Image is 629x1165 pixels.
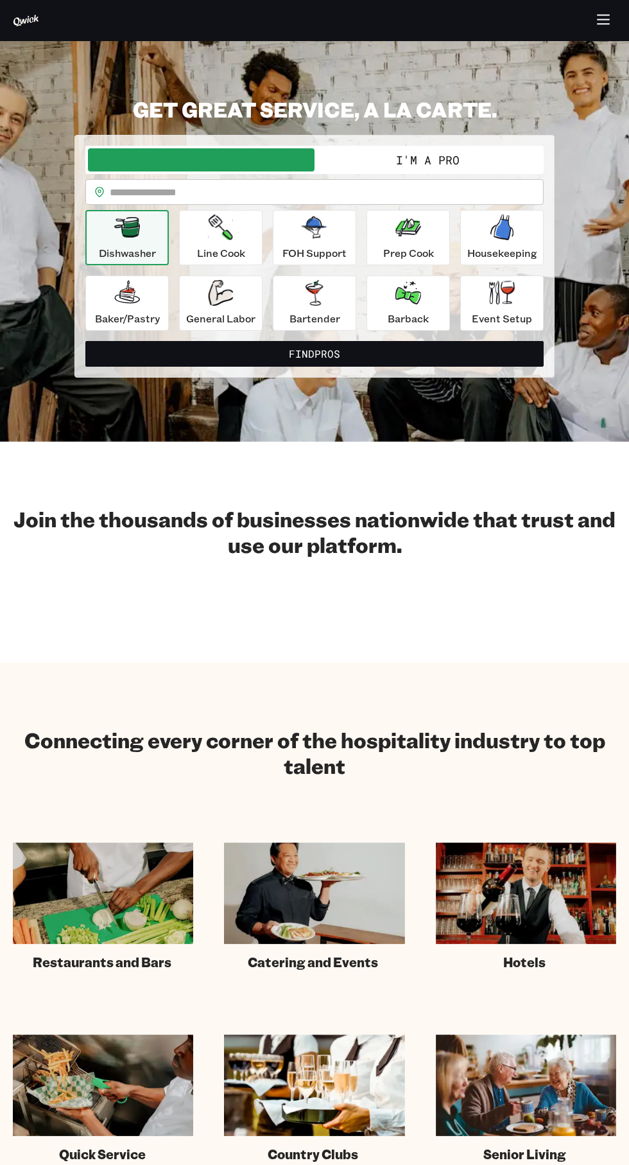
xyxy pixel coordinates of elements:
button: FindPros [85,341,544,367]
button: I'm a Business [88,148,314,171]
button: FOH Support [273,210,356,265]
img: Server bringing food to a retirement community member [436,1035,616,1136]
img: Catering staff carrying dishes. [224,843,404,944]
button: Dishwasher [85,210,169,265]
button: Baker/Pastry [85,276,169,331]
p: Housekeeping [467,245,537,261]
button: General Labor [179,276,263,331]
p: Line Cook [197,245,245,261]
p: Bartender [289,311,340,326]
img: Chef in kitchen [13,843,193,944]
button: I'm a Pro [314,148,541,171]
span: Senior Living [483,1146,566,1162]
p: Baker/Pastry [95,311,160,326]
span: Country Clubs [268,1146,358,1162]
p: Dishwasher [99,245,156,261]
p: General Labor [186,311,255,326]
p: FOH Support [282,245,347,261]
button: Barback [366,276,450,331]
span: Hotels [503,954,546,970]
span: Catering and Events [248,954,378,970]
button: Event Setup [460,276,544,331]
img: Hotel staff serving at bar [436,843,616,944]
a: Country Clubs [224,1035,404,1162]
span: Restaurants and Bars [33,954,171,970]
a: Catering and Events [224,843,404,970]
img: Country club catered event [224,1035,404,1136]
p: Event Setup [472,311,532,326]
button: Housekeeping [460,210,544,265]
button: Bartender [273,276,356,331]
a: Senior Living [436,1035,616,1162]
p: Barback [388,311,429,326]
h2: GET GREAT SERVICE, A LA CARTE. [74,96,555,122]
a: Hotels [436,843,616,970]
button: Line Cook [179,210,263,265]
h2: Join the thousands of businesses nationwide that trust and use our platform. [13,506,616,557]
a: Restaurants and Bars [13,843,193,970]
h2: Connecting every corner of the hospitality industry to top talent [13,727,616,778]
p: Prep Cook [383,245,434,261]
img: Fast food fry station [13,1035,193,1136]
button: Prep Cook [366,210,450,265]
